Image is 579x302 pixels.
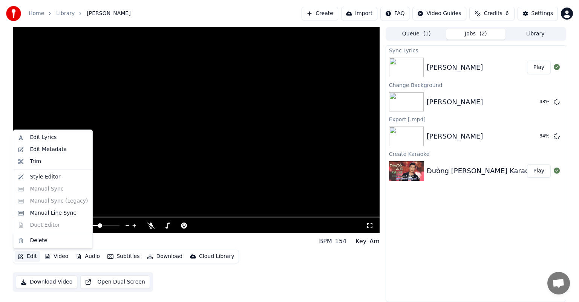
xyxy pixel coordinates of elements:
[446,29,506,40] button: Jobs
[30,158,41,165] div: Trim
[104,251,142,262] button: Subtitles
[386,80,566,89] div: Change Background
[80,275,150,289] button: Open Dual Screen
[479,30,487,38] span: ( 2 )
[539,99,551,105] div: 48 %
[30,237,47,244] div: Delete
[335,237,347,246] div: 154
[56,10,75,17] a: Library
[30,146,67,153] div: Edit Metadata
[319,237,332,246] div: BPM
[484,10,502,17] span: Credits
[199,253,234,260] div: Cloud Library
[505,29,565,40] button: Library
[15,251,40,262] button: Edit
[369,237,380,246] div: Am
[532,10,553,17] div: Settings
[386,46,566,55] div: Sync Lyrics
[29,10,131,17] nav: breadcrumb
[518,7,558,20] button: Settings
[527,164,551,178] button: Play
[41,251,71,262] button: Video
[30,173,60,181] div: Style Editor
[539,133,551,139] div: 84 %
[386,149,566,158] div: Create Karaoke
[16,275,77,289] button: Download Video
[386,114,566,124] div: Export [.mp4]
[87,10,130,17] span: [PERSON_NAME]
[30,134,57,141] div: Edit Lyrics
[341,7,377,20] button: Import
[144,251,185,262] button: Download
[355,237,366,246] div: Key
[505,10,509,17] span: 6
[427,62,483,73] div: [PERSON_NAME]
[30,209,76,217] div: Manual Line Sync
[29,10,44,17] a: Home
[469,7,515,20] button: Credits6
[427,97,483,107] div: [PERSON_NAME]
[547,272,570,294] div: Open chat
[427,131,483,142] div: [PERSON_NAME]
[527,61,551,74] button: Play
[73,251,103,262] button: Audio
[6,6,21,21] img: youka
[412,7,466,20] button: Video Guides
[423,30,431,38] span: ( 1 )
[387,29,446,40] button: Queue
[302,7,338,20] button: Create
[380,7,409,20] button: FAQ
